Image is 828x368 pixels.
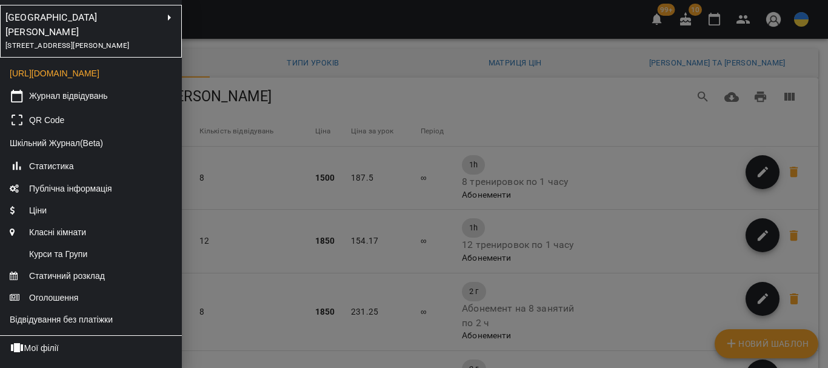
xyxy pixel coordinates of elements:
span: Класні кімнати [10,226,86,238]
span: Оголошення [10,292,78,304]
span: Журнал відвідувань [29,90,108,102]
span: Курси та Групи [10,248,87,260]
span: Статичний розклад [10,270,105,282]
p: [GEOGRAPHIC_DATA][PERSON_NAME] [5,10,135,39]
span: Публічна інформація [10,182,112,195]
span: QR Code [29,114,64,126]
span: [STREET_ADDRESS][PERSON_NAME] [5,41,129,50]
a: [URL][DOMAIN_NAME] [10,69,99,78]
span: Шкільний Журнал(Beta) [10,137,103,149]
span: Відвідування без платіжки [10,313,113,326]
span: Статистика [29,160,74,172]
span: Ціни [10,204,47,216]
